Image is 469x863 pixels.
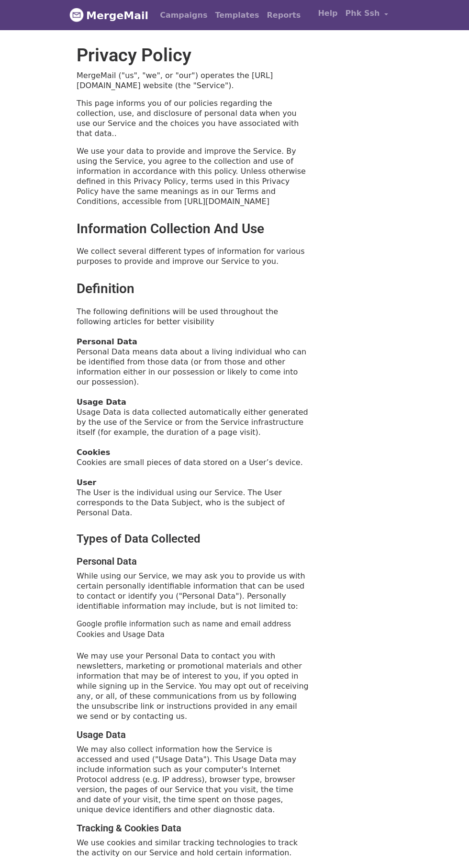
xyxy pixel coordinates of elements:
[156,6,211,25] a: Campaigns
[77,45,310,67] h1: Privacy Policy
[77,98,310,138] p: This page informs you of our policies regarding the collection, use, and disclosure of personal d...
[211,6,263,25] a: Templates
[346,8,380,19] span: Phk Ssh
[77,146,310,206] p: We use your data to provide and improve the Service. By using the Service, you agree to the colle...
[77,532,310,546] h3: Types of Data Collected
[77,822,310,834] h4: Tracking & Cookies Data
[77,629,310,640] li: Cookies and Usage Data
[77,397,126,407] strong: Usage Data
[77,619,310,630] li: Google profile information such as name and email address
[77,246,310,266] p: We collect several different types of information for various purposes to provide and improve our...
[77,556,310,567] h4: Personal Data
[77,307,310,518] p: The following definitions will be used throughout the following articles for better visibility Pe...
[77,70,310,91] p: MergeMail ("us", "we", or "our") operates the [URL][DOMAIN_NAME] website (the "Service").
[77,838,310,858] p: We use cookies and similar tracking technologies to track the activity on our Service and hold ce...
[77,478,96,487] strong: User
[69,5,148,25] a: MergeMail
[77,571,310,611] p: While using our Service, we may ask you to provide us with certain personally identifiable inform...
[77,281,310,297] h2: Definition
[77,651,310,721] p: We may use your Personal Data to contact you with newsletters, marketing or promotional materials...
[342,4,392,26] a: Phk Ssh
[263,6,305,25] a: Reports
[77,221,310,237] h2: Information Collection And Use
[77,448,110,457] strong: Cookies
[77,744,310,815] p: We may also collect information how the Service is accessed and used ("Usage Data"). This Usage D...
[77,337,137,346] strong: Personal Data
[77,729,310,740] h4: Usage Data
[314,4,341,23] a: Help
[69,8,84,22] img: MergeMail logo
